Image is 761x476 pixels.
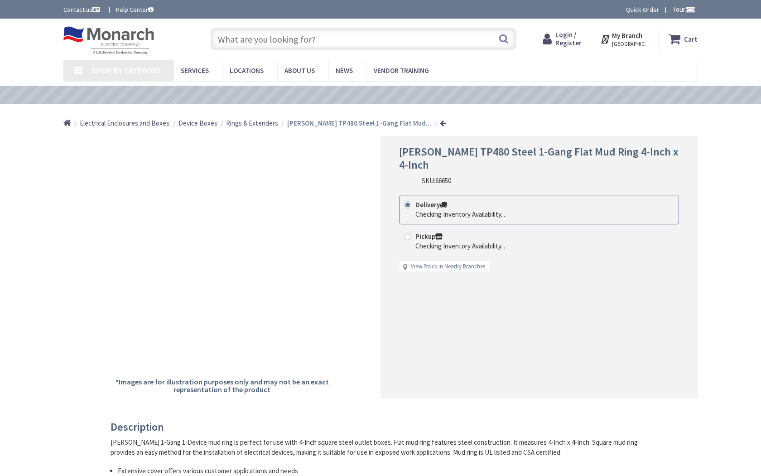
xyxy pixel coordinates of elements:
strong: [PERSON_NAME] TP480 Steel 1-Gang Flat Mud... [287,119,431,127]
li: Extensive cover offers various customer applications and needs [118,466,644,476]
span: News [336,66,353,75]
a: Electrical Enclosures and Boxes [80,118,169,128]
img: Monarch Electric Company [63,26,154,54]
h5: *Images are for illustration purposes only and may not be an exact representation of the product [114,378,330,394]
strong: Cart [684,31,698,47]
span: Vendor Training [374,66,429,75]
a: Login / Register [543,31,582,47]
span: [PERSON_NAME] TP480 Steel 1-Gang Flat Mud Ring 4-Inch x 4-Inch [399,145,679,172]
strong: Pickup [415,232,443,241]
a: View Stock in Nearby Branches [411,262,485,271]
a: Contact us [63,5,101,14]
a: Quick Order [626,5,659,14]
span: Device Boxes [178,119,217,127]
span: Electrical Enclosures and Boxes [80,119,169,127]
a: Device Boxes [178,118,217,128]
span: Locations [230,66,264,75]
strong: My Branch [612,31,642,40]
div: SKU: [422,176,451,185]
span: Login / Register [555,30,582,47]
strong: Delivery [415,200,447,209]
input: What are you looking for? [211,28,516,50]
span: Tour [672,5,695,14]
span: Shop By Category [92,65,161,76]
a: Help Center [116,5,154,14]
span: [GEOGRAPHIC_DATA], [GEOGRAPHIC_DATA] [612,40,650,48]
span: 66650 [435,176,451,185]
div: [PERSON_NAME] 1-Gang 1-Device mud ring is perfect for use with 4-Inch square steel outlet boxes. ... [111,437,644,457]
a: Rings & Extenders [226,118,278,128]
div: Checking Inventory Availability... [415,209,505,219]
span: Services [181,66,209,75]
div: My Branch [GEOGRAPHIC_DATA], [GEOGRAPHIC_DATA] [600,31,650,47]
a: Cart [669,31,698,47]
span: About Us [284,66,315,75]
div: Checking Inventory Availability... [415,241,505,251]
span: Rings & Extenders [226,119,278,127]
h3: Description [111,421,644,433]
